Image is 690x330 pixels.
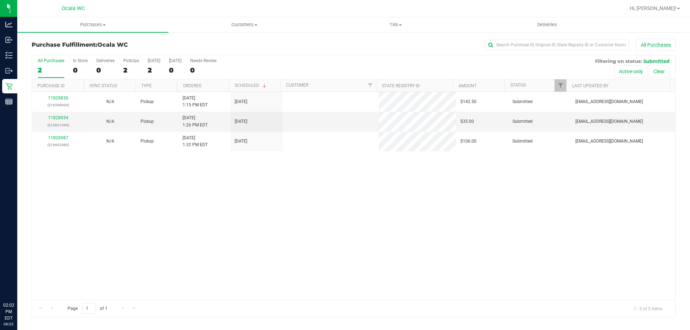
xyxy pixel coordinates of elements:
button: All Purchases [636,39,676,51]
a: Deliveries [471,17,623,32]
span: Submitted [643,58,670,64]
input: 1 [82,303,95,314]
div: All Purchases [38,58,64,63]
div: PickUps [123,58,139,63]
span: $106.00 [460,138,477,145]
a: 11828830 [48,96,68,101]
div: [DATE] [169,58,181,63]
span: Customers [169,22,319,28]
p: (316602489) [36,141,80,148]
span: Submitted [512,98,533,105]
button: N/A [106,118,114,125]
span: Pickup [141,138,154,145]
inline-svg: Inventory [5,52,13,59]
div: 2 [148,66,160,74]
div: [DATE] [148,58,160,63]
span: Submitted [512,138,533,145]
div: 0 [169,66,181,74]
button: Clear [649,65,670,78]
span: Submitted [512,118,533,125]
span: $142.50 [460,98,477,105]
inline-svg: Analytics [5,21,13,28]
a: Filter [555,79,566,92]
a: Purchase ID [37,83,65,88]
div: 0 [96,66,115,74]
span: Not Applicable [106,139,114,144]
p: (316598004) [36,102,80,108]
a: Customer [286,83,308,88]
inline-svg: Retail [5,83,13,90]
inline-svg: Outbound [5,67,13,74]
span: [EMAIL_ADDRESS][DOMAIN_NAME] [575,138,643,145]
span: [DATE] [235,98,247,105]
a: Ordered [183,83,202,88]
inline-svg: Reports [5,98,13,105]
a: 11828934 [48,115,68,120]
iframe: Resource center [7,273,29,294]
a: Status [510,83,526,88]
a: Customers [169,17,320,32]
inline-svg: Inbound [5,36,13,43]
button: N/A [106,98,114,105]
div: 2 [38,66,64,74]
div: 0 [190,66,217,74]
span: Not Applicable [106,99,114,104]
p: (316601099) [36,122,80,129]
div: Deliveries [96,58,115,63]
span: Purchases [17,22,169,28]
span: Tills [320,22,471,28]
span: Hi, [PERSON_NAME]! [630,5,676,11]
button: N/A [106,138,114,145]
span: [DATE] 1:26 PM EDT [183,115,208,128]
a: Sync Status [89,83,117,88]
span: Filtering on status: [595,58,642,64]
span: Pickup [141,118,154,125]
a: 11828987 [48,135,68,140]
a: Amount [459,83,477,88]
h3: Purchase Fulfillment: [32,42,246,48]
p: 02:02 PM EDT [3,302,14,321]
span: $35.00 [460,118,474,125]
a: Purchases [17,17,169,32]
p: 08/22 [3,321,14,327]
div: 2 [123,66,139,74]
div: Needs Review [190,58,217,63]
a: State Registry ID [382,83,420,88]
span: [DATE] [235,118,247,125]
div: In Store [73,58,88,63]
button: Active only [614,65,648,78]
span: Not Applicable [106,119,114,124]
input: Search Purchase ID, Original ID, State Registry ID or Customer Name... [485,39,629,50]
span: Page of 1 [61,303,113,314]
span: Ocala WC [97,41,128,48]
a: Tills [320,17,471,32]
a: Filter [364,79,376,92]
span: 1 - 3 of 3 items [628,303,668,314]
span: Pickup [141,98,154,105]
div: 0 [73,66,88,74]
a: Last Updated By [572,83,608,88]
span: [DATE] 1:32 PM EDT [183,135,208,148]
span: [DATE] [235,138,247,145]
span: [DATE] 1:15 PM EDT [183,95,208,108]
a: Type [141,83,152,88]
span: [EMAIL_ADDRESS][DOMAIN_NAME] [575,98,643,105]
span: Deliveries [528,22,567,28]
span: [EMAIL_ADDRESS][DOMAIN_NAME] [575,118,643,125]
span: Ocala WC [62,5,85,11]
a: Scheduled [235,83,267,88]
